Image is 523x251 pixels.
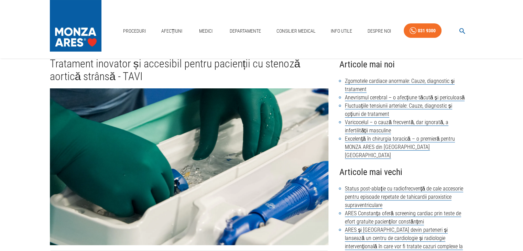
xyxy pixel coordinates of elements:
h1: Tratament inovator și accesibil pentru pacienții cu stenoză aortică strânsă - TAVI [50,57,329,83]
a: Proceduri [120,24,149,38]
a: Excelență în chirurgia toracică – o premieră pentru MONZA ARES din [GEOGRAPHIC_DATA] [GEOGRAPHIC_... [345,135,455,159]
a: Info Utile [328,24,355,38]
a: Status post-ablație cu radiofrecvență de cale accesorie pentru episoade repetate de tahicardii pa... [345,185,463,209]
a: Varicocelul – o cauză frecventă, dar ignorată, a infertilității masculine [345,119,448,134]
a: ARES Constanța oferă screening cardiac prin teste de efort gratuite pacienților constănțeni [345,210,461,225]
a: Fluctuațiile tensiunii arteriale: Cauze, diagnostic și opțiuni de tratament [345,102,452,118]
a: Afecțiuni [159,24,185,38]
a: Despre Noi [365,24,394,38]
a: 031 9300 [404,23,442,38]
div: 031 9300 [418,26,436,35]
h4: Articole mai noi [339,57,473,72]
a: Zgomotele cardiace anormale: Cauze, diagnostic și tratament [345,78,455,93]
h4: Articole mai vechi [339,165,473,179]
img: Tratament inovator și accesibil pentru pacienții cu stenoză aortică strânsă - TAVI [50,88,329,245]
a: Departamente [227,24,264,38]
a: Anevrismul cerebral – o afecțiune tăcută și periculoasă [345,94,465,101]
a: Consilier Medical [273,24,318,38]
a: Medici [195,24,217,38]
